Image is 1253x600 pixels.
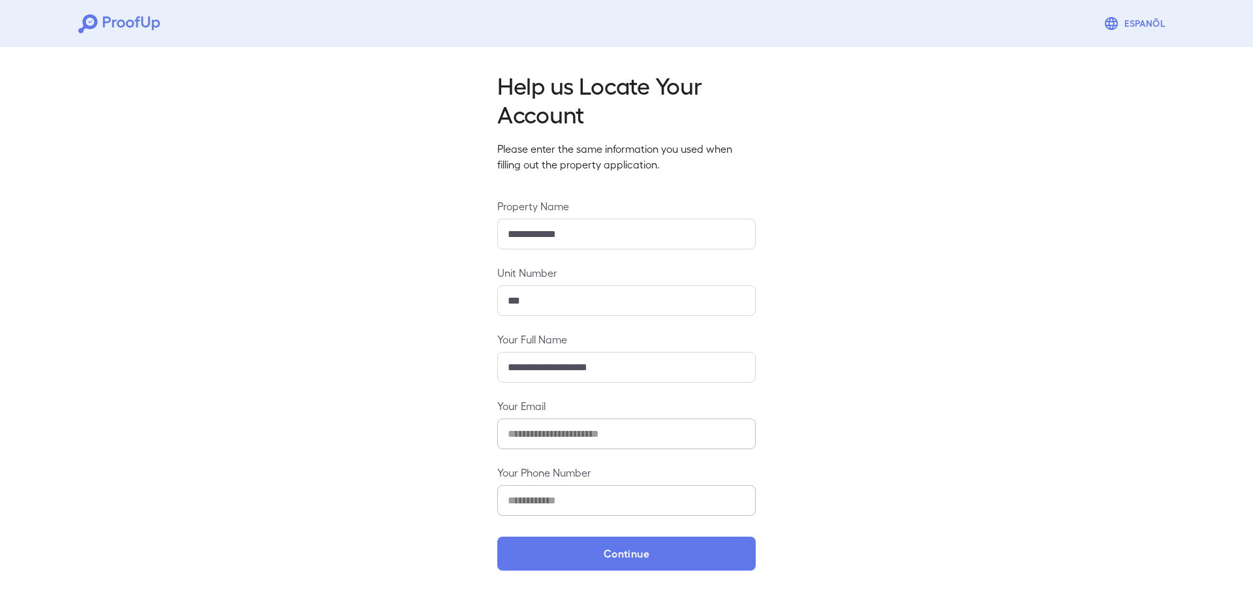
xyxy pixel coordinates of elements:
[497,398,756,413] label: Your Email
[497,332,756,347] label: Your Full Name
[497,265,756,280] label: Unit Number
[1098,10,1175,37] button: Espanõl
[497,198,756,213] label: Property Name
[497,71,756,128] h2: Help us Locate Your Account
[497,465,756,480] label: Your Phone Number
[497,537,756,571] button: Continue
[497,141,756,172] p: Please enter the same information you used when filling out the property application.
